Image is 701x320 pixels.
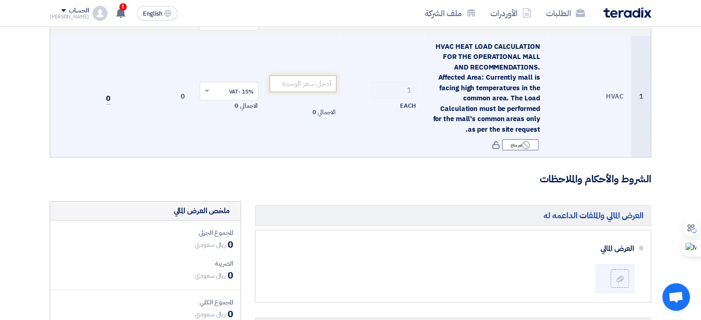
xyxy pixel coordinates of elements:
[255,205,651,226] h5: العرض المالي والملفات الداعمه له
[539,2,592,24] a: الطلبات
[93,6,107,21] img: profile_test.png
[235,101,238,111] span: 0
[106,93,111,105] span: 0
[119,3,127,11] span: 1
[118,36,192,157] td: 0
[371,82,417,99] input: RFQ_STEP1.ITEMS.2.AMOUNT_TITLE
[274,238,634,260] div: العرض المالي
[69,7,88,15] div: الحساب
[270,76,336,92] input: أدخل سعر الوحدة
[58,228,233,238] div: المجموع الجزئي
[312,108,316,117] span: 0
[195,240,226,250] span: ريال سعودي
[50,14,89,19] div: [PERSON_NAME]
[603,7,651,18] img: Teradix logo
[433,41,540,134] span: HVAC HEAT LOAD CALCULATION FOR THE OPERATIONAL MALL AND RECOMMENDATIONS. Affected Area: Currently...
[400,101,416,111] span: EACH
[143,11,162,17] span: English
[58,259,233,268] div: الضريبة
[58,297,233,307] div: المجموع الكلي
[173,205,230,216] div: ملخص العرض المالي
[502,139,539,151] div: غير متاح
[50,172,651,186] h3: الشروط والأحكام والملاحظات
[483,2,539,24] a: الأوردرات
[228,238,233,251] span: 0
[318,108,335,117] span: الاجمالي
[228,268,233,282] span: 0
[195,309,226,319] span: ريال سعودي
[137,6,177,21] button: English
[195,271,226,280] span: ريال سعودي
[418,2,483,24] a: ملف الشركة
[662,283,690,311] div: Open chat
[240,101,258,111] span: الاجمالي
[547,36,631,157] td: HVAC
[631,36,651,157] td: 1
[200,82,259,100] ng-select: VAT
